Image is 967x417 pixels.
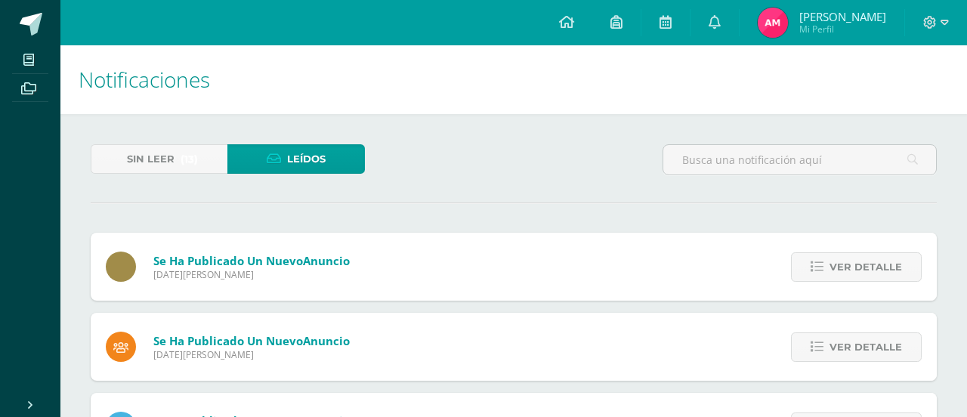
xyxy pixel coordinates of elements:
[799,9,886,24] span: [PERSON_NAME]
[227,144,364,174] a: Leídos
[303,333,350,348] span: Anuncio
[153,348,350,361] span: [DATE][PERSON_NAME]
[758,8,788,38] img: a944aec88ad1edc6b7e2268fb46c47a2.png
[830,253,902,281] span: Ver detalle
[79,65,210,94] span: Notificaciones
[303,253,350,268] span: Anuncio
[799,23,886,36] span: Mi Perfil
[153,268,350,281] span: [DATE][PERSON_NAME]
[153,333,350,348] span: Se ha publicado un nuevo
[91,144,227,174] a: Sin leer(13)
[830,333,902,361] span: Ver detalle
[127,145,175,173] span: Sin leer
[663,145,936,175] input: Busca una notificación aquí
[181,145,198,173] span: (13)
[287,145,326,173] span: Leídos
[153,253,350,268] span: Se ha publicado un nuevo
